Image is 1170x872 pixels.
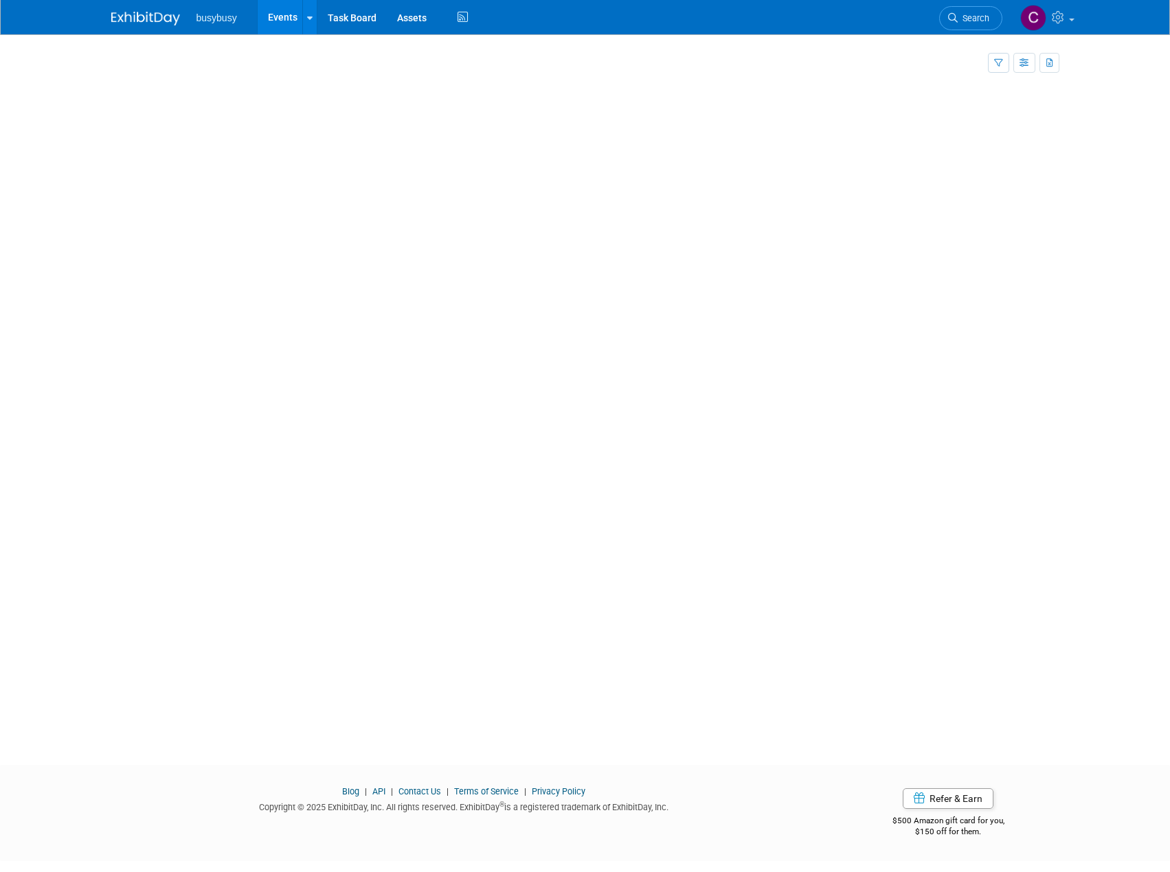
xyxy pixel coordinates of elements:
a: Privacy Policy [532,786,585,796]
span: | [387,786,396,796]
span: busybusy [196,12,237,23]
img: Collin Larson [1020,5,1046,31]
a: Contact Us [398,786,441,796]
div: $500 Amazon gift card for you, [837,806,1059,838]
div: $150 off for them. [837,826,1059,838]
img: ExhibitDay [111,12,180,25]
span: Search [958,13,989,23]
a: Terms of Service [454,786,519,796]
span: | [521,786,530,796]
div: Copyright © 2025 ExhibitDay, Inc. All rights reserved. ExhibitDay is a registered trademark of Ex... [111,798,818,814]
span: | [361,786,370,796]
sup: ® [499,801,504,808]
span: | [443,786,452,796]
a: API [372,786,385,796]
a: Blog [342,786,359,796]
a: Refer & Earn [903,788,993,809]
a: Search [939,6,1002,30]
